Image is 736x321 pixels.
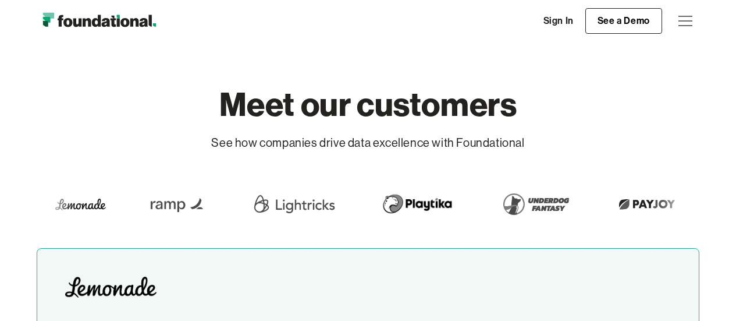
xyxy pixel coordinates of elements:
[585,8,662,34] a: See a Demo
[375,188,458,220] img: Playtika
[532,9,585,33] a: Sign In
[37,9,162,33] a: home
[143,188,212,220] img: Ramp
[612,195,681,213] img: Payjoy
[211,133,524,154] p: See how companies drive data excellence with Foundational
[55,195,105,213] img: Lemonade
[211,82,524,127] h1: Meet our customers
[671,7,699,35] div: menu
[37,9,162,33] img: Foundational Logo
[496,188,575,220] img: Underdog Fantasy
[250,188,338,220] img: Lightricks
